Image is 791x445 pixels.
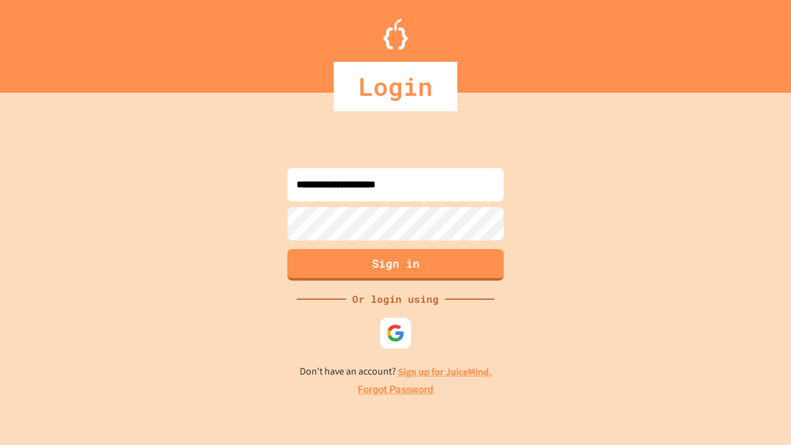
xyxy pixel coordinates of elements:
button: Sign in [287,249,504,281]
img: Logo.svg [383,19,408,49]
a: Forgot Password [358,383,433,397]
a: Sign up for JuiceMind. [398,365,492,378]
div: Login [334,62,457,111]
div: Or login using [346,292,445,307]
p: Don't have an account? [300,364,492,379]
img: google-icon.svg [386,324,405,342]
